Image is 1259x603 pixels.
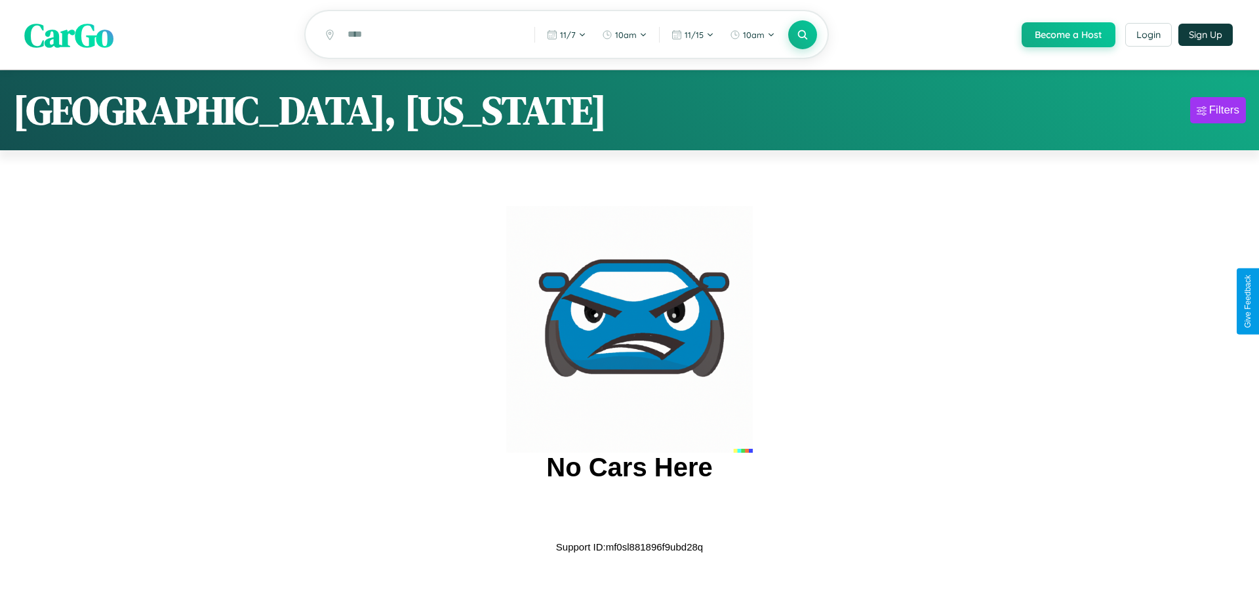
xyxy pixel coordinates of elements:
div: Give Feedback [1243,275,1252,328]
span: CarGo [24,12,113,57]
button: Become a Host [1022,22,1115,47]
p: Support ID: mf0sl881896f9ubd28q [556,538,703,556]
button: 11/7 [540,24,593,45]
h2: No Cars Here [546,453,712,482]
button: 10am [595,24,654,45]
button: Filters [1190,97,1246,123]
button: Sign Up [1178,24,1233,46]
h1: [GEOGRAPHIC_DATA], [US_STATE] [13,83,607,137]
button: 10am [723,24,782,45]
span: 10am [615,30,637,40]
button: Login [1125,23,1172,47]
div: Filters [1209,104,1239,117]
span: 11 / 15 [685,30,704,40]
span: 11 / 7 [560,30,576,40]
span: 10am [743,30,765,40]
button: 11/15 [665,24,721,45]
img: car [506,206,753,453]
